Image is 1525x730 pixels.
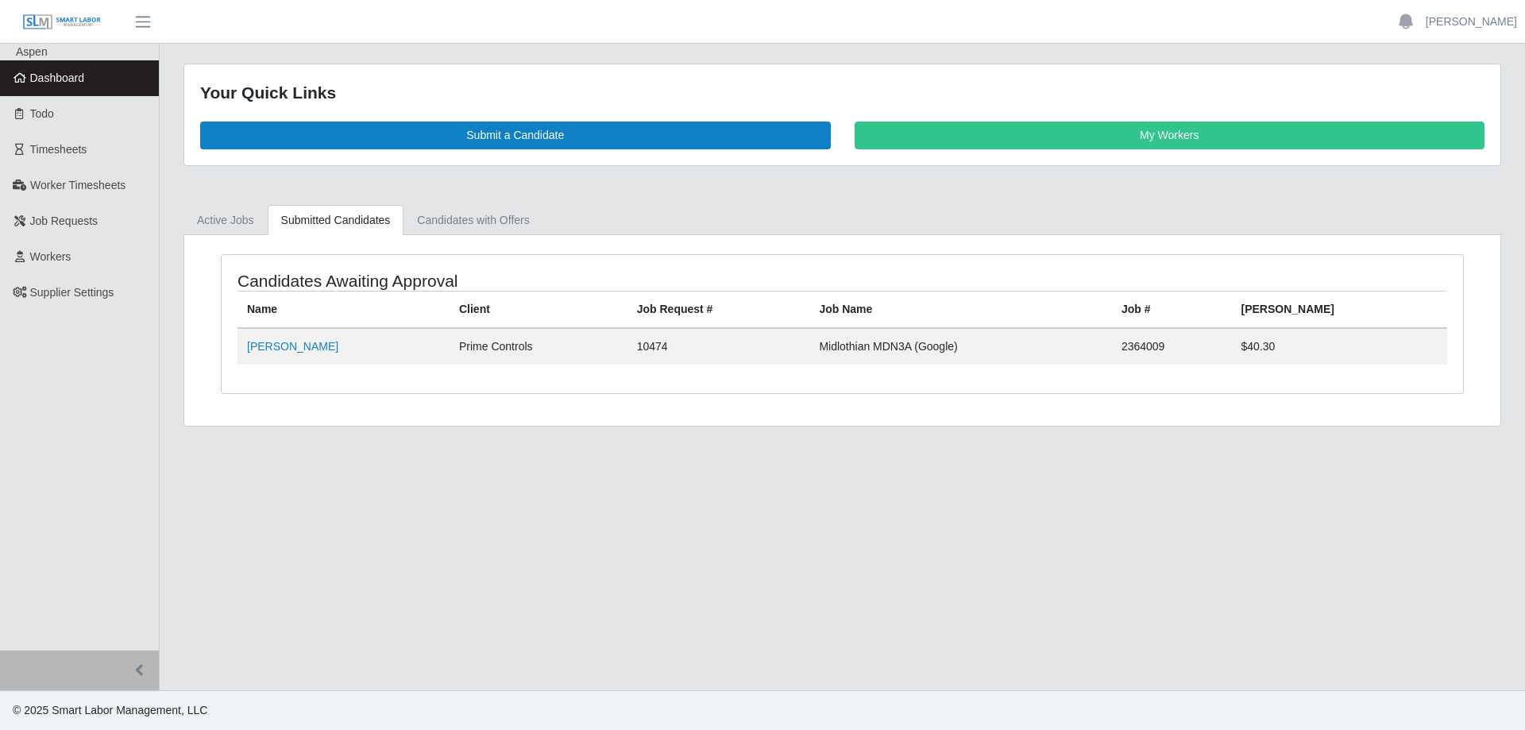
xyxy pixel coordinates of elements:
[450,328,627,365] td: Prime Controls
[627,291,810,328] th: Job Request #
[855,122,1485,149] a: My Workers
[237,291,450,328] th: Name
[200,80,1484,106] div: Your Quick Links
[13,704,207,716] span: © 2025 Smart Labor Management, LLC
[30,214,98,227] span: Job Requests
[30,143,87,156] span: Timesheets
[22,14,102,31] img: SLM Logo
[403,205,542,236] a: Candidates with Offers
[809,291,1111,328] th: Job Name
[627,328,810,365] td: 10474
[1426,14,1517,30] a: [PERSON_NAME]
[1232,291,1447,328] th: [PERSON_NAME]
[200,122,831,149] a: Submit a Candidate
[1232,328,1447,365] td: $40.30
[1112,328,1232,365] td: 2364009
[1112,291,1232,328] th: Job #
[237,271,728,291] h4: Candidates Awaiting Approval
[30,107,54,120] span: Todo
[247,340,338,353] a: [PERSON_NAME]
[450,291,627,328] th: Client
[16,45,48,58] span: Aspen
[183,205,268,236] a: Active Jobs
[268,205,404,236] a: Submitted Candidates
[30,71,85,84] span: Dashboard
[30,250,71,263] span: Workers
[809,328,1111,365] td: Midlothian MDN3A (Google)
[30,179,125,191] span: Worker Timesheets
[30,286,114,299] span: Supplier Settings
